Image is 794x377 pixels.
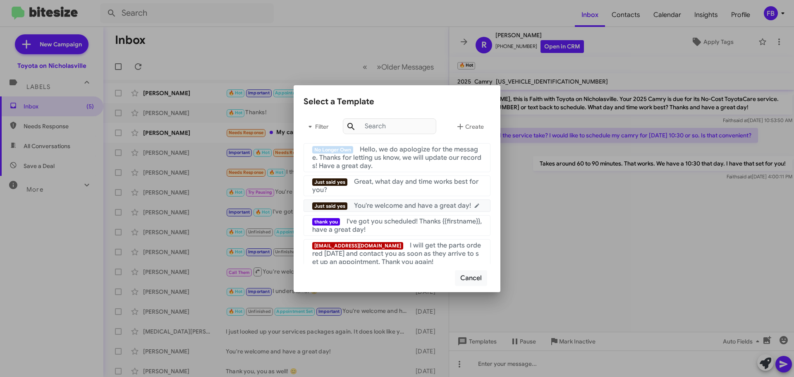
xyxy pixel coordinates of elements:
[304,119,330,134] span: Filter
[312,202,347,210] span: Just said yes
[304,117,330,137] button: Filter
[455,270,487,286] button: Cancel
[449,117,490,137] button: Create
[312,146,353,154] span: No Longer Own
[312,241,481,266] span: I will get the parts ordered [DATE] and contact you as soon as they arrive to set up an appointme...
[312,217,482,234] span: I've got you scheduled! Thanks {{firstname}}, have a great day!
[343,118,436,134] input: Search
[312,242,403,250] span: [EMAIL_ADDRESS][DOMAIN_NAME]
[455,119,484,134] span: Create
[354,202,471,210] span: You're welcome and have a great day!
[312,145,481,170] span: Hello, we do apologize for the message. Thanks for letting us know, we will update our records! H...
[312,178,347,186] span: Just said yes
[312,218,340,226] span: thank you
[312,178,478,194] span: Great, what day and time works best for you?
[304,95,490,108] div: Select a Template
